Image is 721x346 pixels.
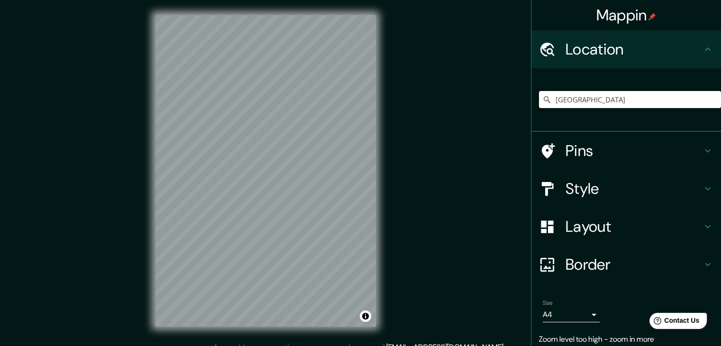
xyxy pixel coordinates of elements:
h4: Location [566,40,702,59]
div: A4 [543,307,600,322]
p: Zoom level too high - zoom in more [539,334,713,345]
canvas: Map [155,15,376,327]
h4: Mappin [596,6,657,25]
img: pin-icon.png [648,13,656,20]
h4: Style [566,179,702,198]
label: Size [543,299,553,307]
button: Toggle attribution [360,310,371,322]
iframe: Help widget launcher [637,309,711,336]
div: Border [531,246,721,283]
div: Pins [531,132,721,170]
input: Pick your city or area [539,91,721,108]
div: Layout [531,208,721,246]
h4: Layout [566,217,702,236]
h4: Border [566,255,702,274]
h4: Pins [566,141,702,160]
div: Location [531,30,721,68]
div: Style [531,170,721,208]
